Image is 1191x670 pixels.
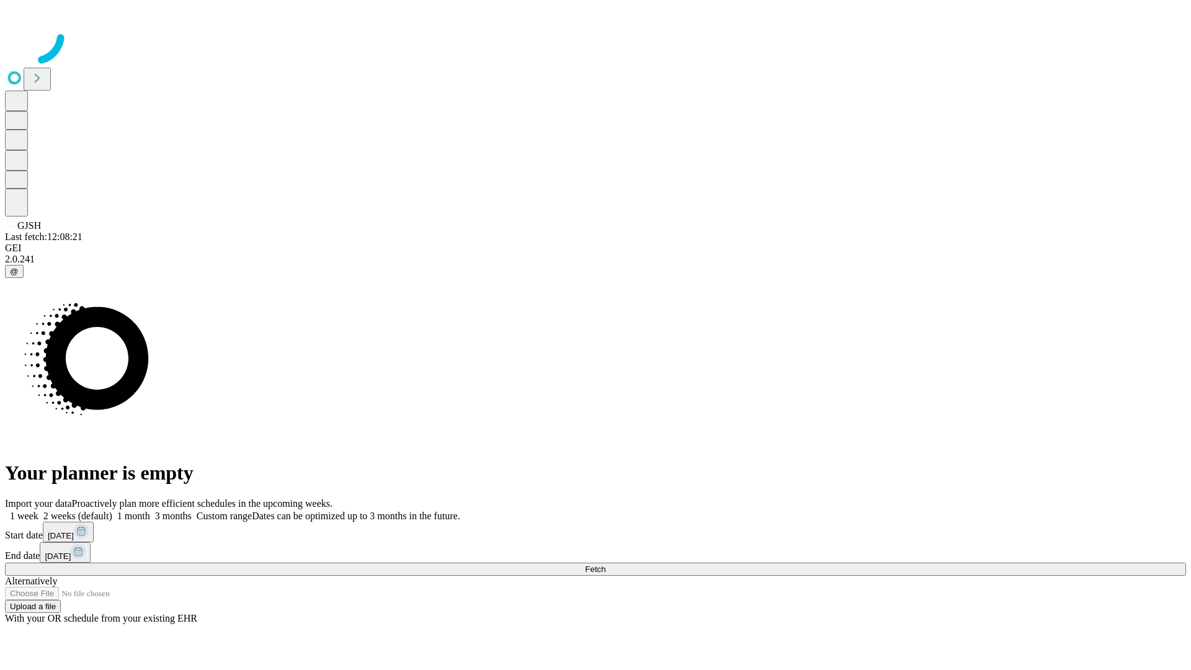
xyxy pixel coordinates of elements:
[5,542,1186,563] div: End date
[10,267,19,276] span: @
[155,511,192,521] span: 3 months
[43,522,94,542] button: [DATE]
[5,522,1186,542] div: Start date
[117,511,150,521] span: 1 month
[5,613,197,623] span: With your OR schedule from your existing EHR
[40,542,91,563] button: [DATE]
[5,231,83,242] span: Last fetch: 12:08:21
[585,565,605,574] span: Fetch
[5,498,72,509] span: Import your data
[72,498,332,509] span: Proactively plan more efficient schedules in the upcoming weeks.
[5,462,1186,485] h1: Your planner is empty
[5,265,24,278] button: @
[43,511,112,521] span: 2 weeks (default)
[48,531,74,540] span: [DATE]
[17,220,41,231] span: GJSH
[5,254,1186,265] div: 2.0.241
[5,576,57,586] span: Alternatively
[5,563,1186,576] button: Fetch
[10,511,38,521] span: 1 week
[45,552,71,561] span: [DATE]
[252,511,460,521] span: Dates can be optimized up to 3 months in the future.
[5,600,61,613] button: Upload a file
[5,243,1186,254] div: GEI
[197,511,252,521] span: Custom range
